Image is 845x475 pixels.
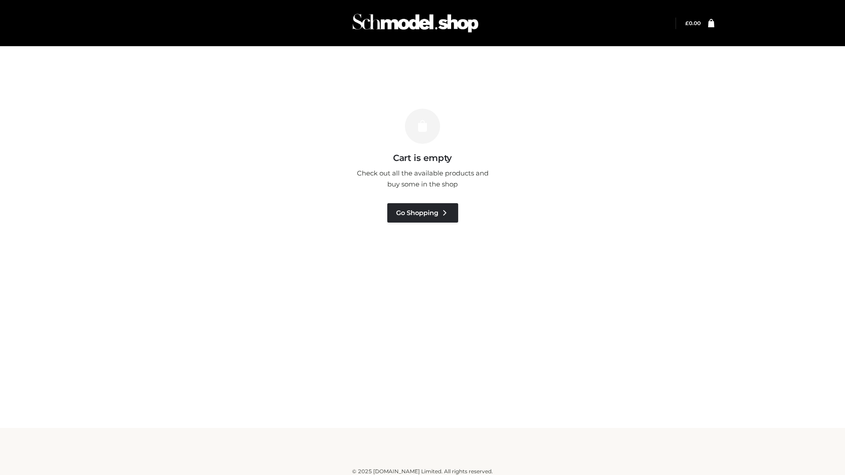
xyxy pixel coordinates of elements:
[352,168,493,190] p: Check out all the available products and buy some in the shop
[685,20,701,26] a: £0.00
[151,153,694,163] h3: Cart is empty
[349,6,481,40] img: Schmodel Admin 964
[387,203,458,223] a: Go Shopping
[685,20,689,26] span: £
[685,20,701,26] bdi: 0.00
